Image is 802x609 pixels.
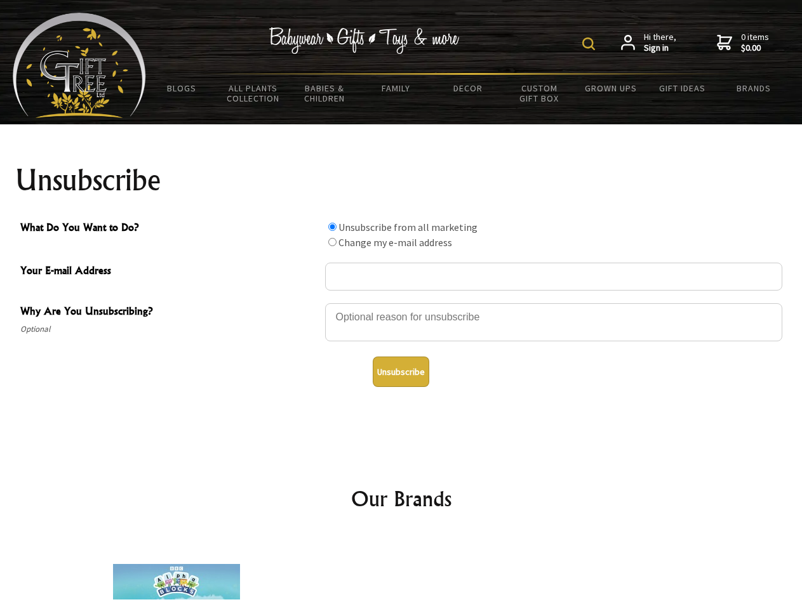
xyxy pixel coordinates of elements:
[146,75,218,101] a: BLOGS
[644,43,676,54] strong: Sign in
[646,75,718,101] a: Gift Ideas
[20,219,319,238] span: What Do You Want to Do?
[644,32,676,54] span: Hi there,
[582,37,595,50] img: product search
[328,223,337,231] input: What Do You Want to Do?
[269,27,460,54] img: Babywear - Gifts - Toys & more
[25,483,777,514] h2: Our Brands
[13,13,146,118] img: Babyware - Gifts - Toys and more...
[20,322,319,337] span: Optional
[20,303,319,322] span: Why Are You Unsubscribing?
[15,165,787,195] h1: Unsubscribe
[717,32,769,54] a: 0 items$0.00
[432,75,504,101] a: Decor
[741,43,769,54] strong: $0.00
[328,238,337,246] input: What Do You Want to Do?
[718,75,790,101] a: Brands
[361,75,432,101] a: Family
[741,31,769,54] span: 0 items
[289,75,361,112] a: Babies & Children
[575,75,646,101] a: Grown Ups
[373,357,429,387] button: Unsubscribe
[218,75,290,112] a: All Plants Collection
[338,236,452,249] label: Change my e-mail address
[325,303,782,341] textarea: Why Are You Unsubscribing?
[325,263,782,291] input: Your E-mail Address
[338,221,478,233] label: Unsubscribe from all marketing
[20,263,319,281] span: Your E-mail Address
[504,75,575,112] a: Custom Gift Box
[621,32,676,54] a: Hi there,Sign in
